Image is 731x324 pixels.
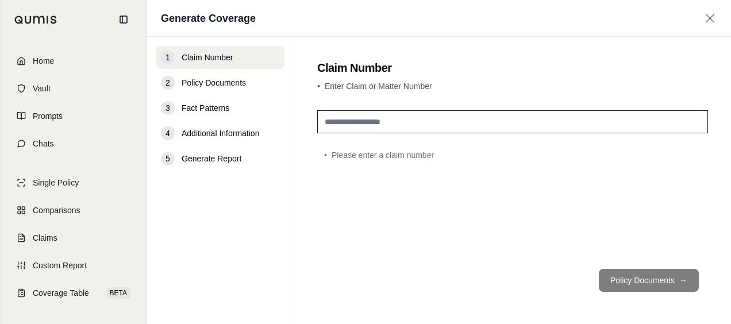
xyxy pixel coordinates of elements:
span: • [317,82,320,91]
span: Additional Information [182,128,259,139]
span: Single Policy [33,177,79,188]
span: Policy Documents [182,77,246,88]
div: 1 [161,51,175,64]
span: Claims [33,232,57,244]
span: Fact Patterns [182,102,229,114]
img: Qumis Logo [14,16,57,24]
a: Comparisons [7,198,140,223]
span: • [324,149,327,161]
a: Home [7,48,140,74]
span: Coverage Table [33,287,89,299]
div: 5 [161,152,175,165]
a: Prompts [7,103,140,129]
a: Single Policy [7,170,140,195]
span: Generate Report [182,153,241,164]
span: Comparisons [33,205,80,216]
div: 3 [161,101,175,115]
a: Coverage TableBETA [7,280,140,306]
div: 2 [161,76,175,90]
span: Claim Number [182,52,233,63]
span: Chats [33,138,54,149]
h2: Claim Number [317,60,708,76]
span: Please enter a claim number [332,149,434,161]
a: Vault [7,76,140,101]
span: Prompts [33,110,63,122]
span: Custom Report [33,260,87,271]
span: BETA [106,287,130,299]
span: Home [33,55,54,67]
a: Custom Report [7,253,140,278]
h1: Generate Coverage [161,10,256,26]
a: Claims [7,225,140,250]
button: Collapse sidebar [114,10,133,29]
div: 4 [161,126,175,140]
span: Enter Claim or Matter Number [325,82,432,91]
a: Chats [7,131,140,156]
span: Vault [33,83,51,94]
